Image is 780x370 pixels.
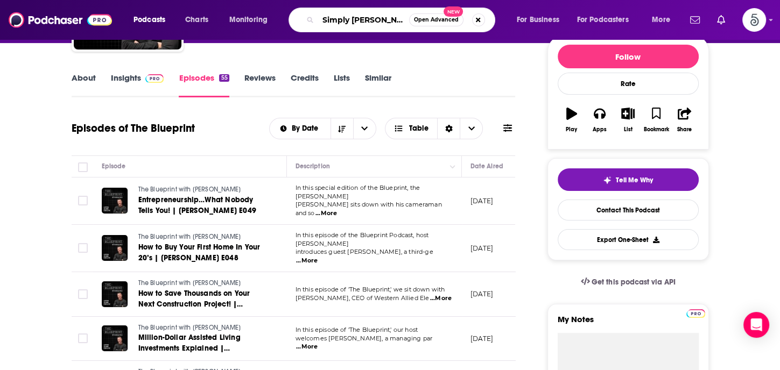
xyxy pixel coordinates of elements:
[296,160,330,173] div: Description
[558,200,699,220] a: Contact This Podcast
[138,195,256,215] span: Entrepreneurship…What Nobody Tells You! | [PERSON_NAME] E049
[138,324,241,331] span: The Blueprint with [PERSON_NAME]
[470,196,494,205] p: [DATE]
[291,73,319,97] a: Credits
[670,101,698,139] button: Share
[222,11,282,29] button: open menu
[318,11,409,29] input: Search podcasts, credits, & more...
[145,74,164,83] img: Podchaser Pro
[686,11,704,29] a: Show notifications dropdown
[592,277,675,287] span: Get this podcast via API
[437,118,460,139] div: Sort Direction
[652,12,670,27] span: More
[78,196,88,205] span: Toggle select row
[614,101,642,139] button: List
[296,343,318,351] span: ...More
[470,334,494,343] p: [DATE]
[315,209,337,218] span: ...More
[296,326,418,333] span: In this episode of 'The Blueprint,' our host
[593,126,607,133] div: Apps
[643,126,669,133] div: Bookmark
[644,11,684,29] button: open menu
[509,11,573,29] button: open menu
[296,257,318,265] span: ...More
[517,12,559,27] span: For Business
[299,8,505,32] div: Search podcasts, credits, & more...
[686,308,705,318] a: Pro website
[296,201,442,217] span: [PERSON_NAME] sits down with his cameraman and so
[111,73,164,97] a: InsightsPodchaser Pro
[178,11,215,29] a: Charts
[331,118,353,139] button: Sort Direction
[138,233,241,240] span: The Blueprint with [PERSON_NAME]
[353,118,376,139] button: open menu
[444,6,463,17] span: New
[219,74,229,82] div: 55
[296,335,433,342] span: welcomes [PERSON_NAME], a managing par
[365,73,391,97] a: Similar
[72,73,96,97] a: About
[138,243,261,262] span: How to Buy Your First Home In Your 20’s | [PERSON_NAME] E048
[558,229,699,250] button: Export One-Sheet
[9,10,112,30] img: Podchaser - Follow, Share and Rate Podcasts
[102,160,126,173] div: Episode
[430,294,452,303] span: ...More
[558,45,699,68] button: Follow
[296,286,445,293] span: In this episode of 'The Blueprint,' we sit down with
[334,73,350,97] a: Lists
[385,118,483,139] button: Choose View
[624,126,633,133] div: List
[138,242,268,264] a: How to Buy Your First Home In Your 20’s | [PERSON_NAME] E048
[742,8,766,32] img: User Profile
[713,11,729,29] a: Show notifications dropdown
[296,231,429,247] span: In this episode of the Blueprint Podcast, host [PERSON_NAME]
[446,160,459,173] button: Column Actions
[78,289,88,299] span: Toggle select row
[138,232,268,242] a: The Blueprint with [PERSON_NAME]
[138,333,241,364] span: Million-Dollar Assisted Living Investments Explained | [PERSON_NAME] Ep046
[470,160,503,173] div: Date Aired
[138,323,268,333] a: The Blueprint with [PERSON_NAME]
[570,11,644,29] button: open menu
[470,244,494,253] p: [DATE]
[138,279,241,287] span: The Blueprint with [PERSON_NAME]
[558,73,699,95] div: Rate
[409,13,463,26] button: Open AdvancedNew
[414,17,459,23] span: Open Advanced
[616,176,653,184] span: Tell Me Why
[296,248,433,255] span: introduces guest [PERSON_NAME], a third-ge
[292,125,322,132] span: By Date
[179,73,229,97] a: Episodes55
[470,289,494,298] p: [DATE]
[78,243,88,253] span: Toggle select row
[558,101,586,139] button: Play
[677,126,692,133] div: Share
[270,125,331,132] button: open menu
[742,8,766,32] button: Show profile menu
[138,332,268,354] a: Million-Dollar Assisted Living Investments Explained | [PERSON_NAME] Ep046
[138,289,250,319] span: How to Save Thousands on Your Next Construction Project! | [PERSON_NAME] E047
[743,312,769,338] div: Open Intercom Messenger
[558,168,699,191] button: tell me why sparkleTell Me Why
[138,288,268,310] a: How to Save Thousands on Your Next Construction Project! | [PERSON_NAME] E047
[642,101,670,139] button: Bookmark
[577,12,629,27] span: For Podcasters
[586,101,614,139] button: Apps
[138,185,268,195] a: The Blueprint with [PERSON_NAME]
[185,12,208,27] span: Charts
[686,309,705,318] img: Podchaser Pro
[126,11,179,29] button: open menu
[296,184,420,200] span: In this special edition of the Blueprint, the [PERSON_NAME]
[138,279,268,288] a: The Blueprint with [PERSON_NAME]
[229,12,268,27] span: Monitoring
[572,269,684,295] a: Get this podcast via API
[603,176,612,184] img: tell me why sparkle
[558,314,699,333] label: My Notes
[244,73,276,97] a: Reviews
[138,195,268,216] a: Entrepreneurship…What Nobody Tells You! | [PERSON_NAME] E049
[566,126,577,133] div: Play
[742,8,766,32] span: Logged in as Spiral5-G2
[72,122,195,135] h1: Episodes of The Blueprint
